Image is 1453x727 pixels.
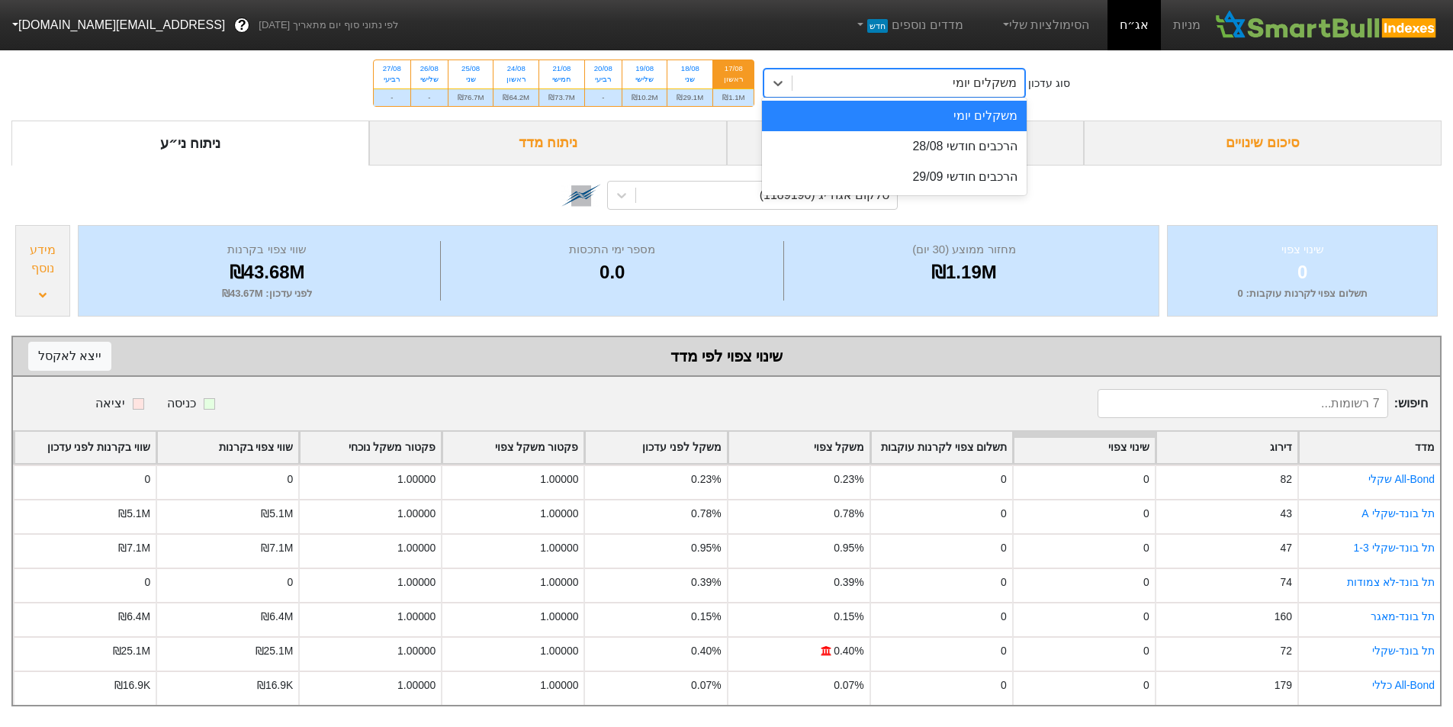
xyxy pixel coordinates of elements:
div: Toggle SortBy [871,432,1012,463]
a: תל בונד-שקלי [1372,645,1435,657]
div: יציאה [95,394,125,413]
div: 0.78% [834,506,863,522]
div: רביעי [383,74,401,85]
div: 0 [144,574,150,590]
div: 0.15% [834,609,863,625]
div: ₪43.68M [98,259,436,286]
div: 0 [1001,643,1007,659]
div: ₪7.1M [261,540,293,556]
div: 1.00000 [540,471,578,487]
div: 1.00000 [540,574,578,590]
div: 0 [1001,540,1007,556]
input: 7 רשומות... [1098,389,1388,418]
div: Toggle SortBy [157,432,298,463]
div: שווי צפוי בקרנות [98,241,436,259]
div: 0.39% [691,574,721,590]
div: - [411,88,448,106]
div: Toggle SortBy [1014,432,1155,463]
div: ₪10.2M [622,88,667,106]
a: All-Bond שקלי [1368,473,1435,485]
div: שלישי [632,74,658,85]
div: כניסה [167,394,196,413]
div: Toggle SortBy [14,432,156,463]
div: 0 [1143,643,1149,659]
div: 1.00000 [397,574,436,590]
div: 1.00000 [397,471,436,487]
img: SmartBull [1213,10,1441,40]
div: סיכום שינויים [1084,121,1442,166]
div: 17/08 [722,63,744,74]
div: 0.78% [691,506,721,522]
div: ראשון [503,74,529,85]
div: 72 [1280,643,1291,659]
div: 0.07% [834,677,863,693]
div: Toggle SortBy [300,432,441,463]
div: סלקום אגח יג (1189190) [760,186,889,204]
div: 1.00000 [397,540,436,556]
div: ₪6.4M [118,609,150,625]
div: משקלים יומי [953,74,1017,92]
div: ביקושים והיצעים צפויים [727,121,1085,166]
div: 27/08 [383,63,401,74]
div: ראשון [722,74,744,85]
div: - [585,88,622,106]
div: 0.15% [691,609,721,625]
div: 74 [1280,574,1291,590]
div: ₪29.1M [667,88,712,106]
div: שלישי [420,74,439,85]
span: ? [238,15,246,36]
a: תל בונד-שקלי A [1361,507,1435,520]
div: - [374,88,410,106]
div: ניתוח ני״ע [11,121,369,166]
div: 0 [1143,574,1149,590]
div: 0 [1143,540,1149,556]
div: 82 [1280,471,1291,487]
div: תשלום צפוי לקרנות עוקבות : 0 [1187,286,1418,301]
div: Toggle SortBy [728,432,870,463]
div: 0.40% [834,643,863,659]
div: ₪76.7M [448,88,493,106]
a: תל בונד-מאגר [1371,610,1435,622]
span: לפי נתוני סוף יום מתאריך [DATE] [259,18,398,33]
a: מדדים נוספיםחדש [848,10,969,40]
div: משקלים יומי [762,101,1027,131]
img: tase link [561,175,601,215]
div: ₪25.1M [113,643,151,659]
div: 0 [1187,259,1418,286]
div: מחזור ממוצע (30 יום) [788,241,1140,259]
div: Toggle SortBy [442,432,583,463]
div: 18/08 [677,63,703,74]
div: Toggle SortBy [1299,432,1440,463]
div: 1.00000 [540,643,578,659]
div: 160 [1275,609,1292,625]
div: 25/08 [458,63,484,74]
div: לפני עדכון : ₪43.67M [98,286,436,301]
div: 19/08 [632,63,658,74]
a: תל בונד-שקלי 1-3 [1354,542,1435,554]
div: 0 [1143,609,1149,625]
a: All-Bond כללי [1372,679,1435,691]
div: 1.00000 [540,506,578,522]
div: 0 [1001,609,1007,625]
span: חדש [867,19,888,33]
div: 0.23% [691,471,721,487]
span: חיפוש : [1098,389,1428,418]
a: הסימולציות שלי [994,10,1096,40]
div: Toggle SortBy [1156,432,1297,463]
div: ניתוח מדד [369,121,727,166]
div: ₪16.9K [114,677,150,693]
div: 0.07% [691,677,721,693]
div: סוג עדכון [1028,76,1070,92]
div: Toggle SortBy [585,432,726,463]
div: 0 [1001,471,1007,487]
div: מידע נוסף [20,241,66,278]
div: 0.95% [834,540,863,556]
div: ₪25.1M [256,643,294,659]
div: שינוי צפוי לפי מדד [28,345,1425,368]
button: ייצא לאקסל [28,342,111,371]
a: תל בונד-לא צמודות [1347,576,1435,588]
div: 0 [1001,506,1007,522]
div: 0.39% [834,574,863,590]
div: 0 [1001,677,1007,693]
div: 0 [144,471,150,487]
